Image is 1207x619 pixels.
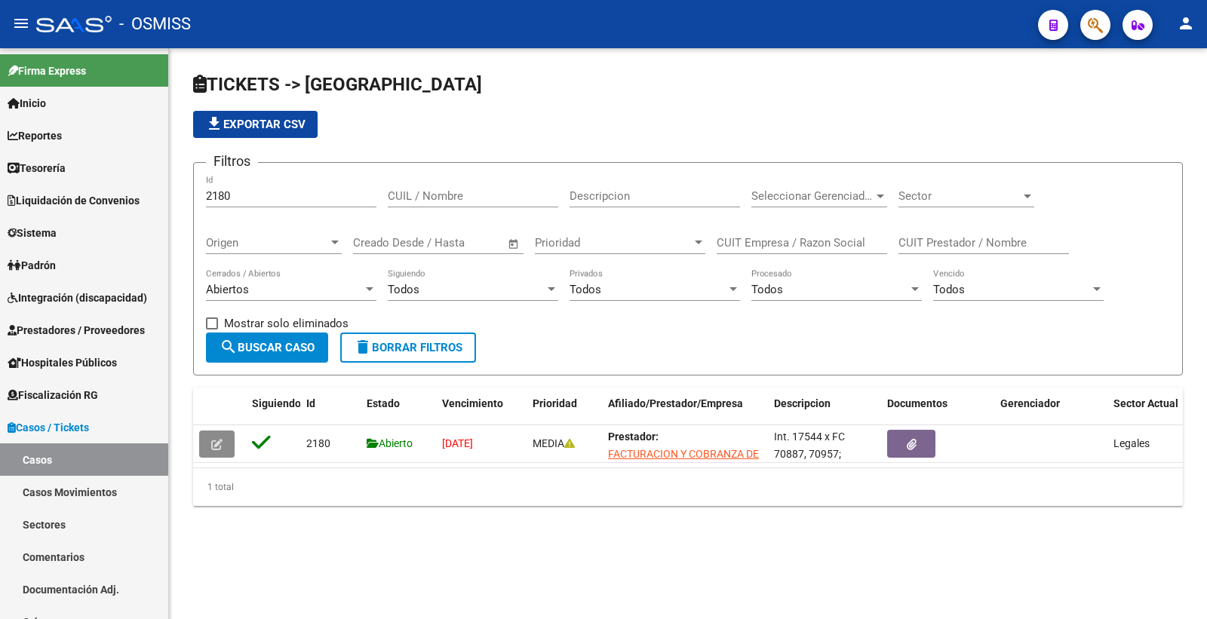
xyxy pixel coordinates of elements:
span: Sector [898,189,1021,203]
span: Buscar Caso [220,341,315,354]
mat-icon: delete [354,338,372,356]
span: Origen [206,236,328,250]
mat-icon: search [220,338,238,356]
strong: Prestador: [608,431,659,443]
span: Liquidación de Convenios [8,192,140,209]
span: - OSMISS [119,8,191,41]
button: Exportar CSV [193,111,318,138]
span: [DATE] [442,437,473,449]
span: Prestadores / Proveedores [8,322,145,339]
span: Integración (discapacidad) [8,290,147,306]
datatable-header-cell: Estado [361,388,436,437]
span: Firma Express [8,63,86,79]
h3: Filtros [206,151,258,172]
datatable-header-cell: Sector Actual [1107,388,1198,437]
span: Todos [570,283,601,296]
span: Descripcion [774,397,831,409]
datatable-header-cell: Siguiendo [246,388,300,437]
span: Gerenciador [1000,397,1060,409]
span: Tesorería [8,160,66,176]
span: Vencimiento [442,397,503,409]
span: Afiliado/Prestador/Empresa [608,397,743,409]
span: Exportar CSV [205,118,306,131]
span: Seleccionar Gerenciador [751,189,874,203]
button: Borrar Filtros [340,332,476,363]
span: FACTURACION Y COBRANZA DE LOS EFECTORES PUBLICOS S.E. [608,448,760,477]
datatable-header-cell: Id [300,388,361,437]
span: Id [306,397,315,409]
button: Open calendar [505,235,523,253]
mat-icon: menu [12,14,30,32]
span: Todos [388,283,419,296]
span: Prioridad [533,397,577,409]
span: Todos [933,283,965,296]
mat-icon: file_download [205,115,223,133]
button: Buscar Caso [206,332,328,363]
span: Estado [367,397,400,409]
span: TICKETS -> [GEOGRAPHIC_DATA] [193,74,482,95]
span: Siguiendo [252,397,301,409]
span: Prioridad [535,236,692,250]
span: Hospitales Públicos [8,354,117,371]
input: Fecha inicio [353,236,414,250]
span: Sector Actual [1113,397,1178,409]
datatable-header-cell: Documentos [881,388,994,437]
span: 2180 [306,437,330,449]
span: Mostrar solo eliminados [224,314,349,332]
datatable-header-cell: Vencimiento [436,388,527,437]
span: Casos / Tickets [8,419,89,436]
span: Todos [751,283,783,296]
span: Abiertos [206,283,249,296]
span: Documentos [887,397,947,409]
iframe: Intercom live chat [1156,568,1192,604]
mat-icon: person [1177,14,1195,32]
span: Padrón [8,257,56,274]
span: Legales [1113,437,1150,449]
span: Abierto [367,437,413,449]
input: Fecha fin [428,236,501,250]
span: Sistema [8,225,57,241]
datatable-header-cell: Afiliado/Prestador/Empresa [602,388,768,437]
span: Fiscalización RG [8,387,98,403]
span: Reportes [8,127,62,144]
datatable-header-cell: Gerenciador [994,388,1107,437]
span: Int. 17544 x FC 70887, 70957; 71141; 71349; 71388. [774,431,845,494]
datatable-header-cell: Prioridad [527,388,602,437]
datatable-header-cell: Descripcion [768,388,881,437]
span: Inicio [8,95,46,112]
span: Borrar Filtros [354,341,462,354]
div: 1 total [193,468,1183,506]
span: MEDIA [533,437,575,449]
